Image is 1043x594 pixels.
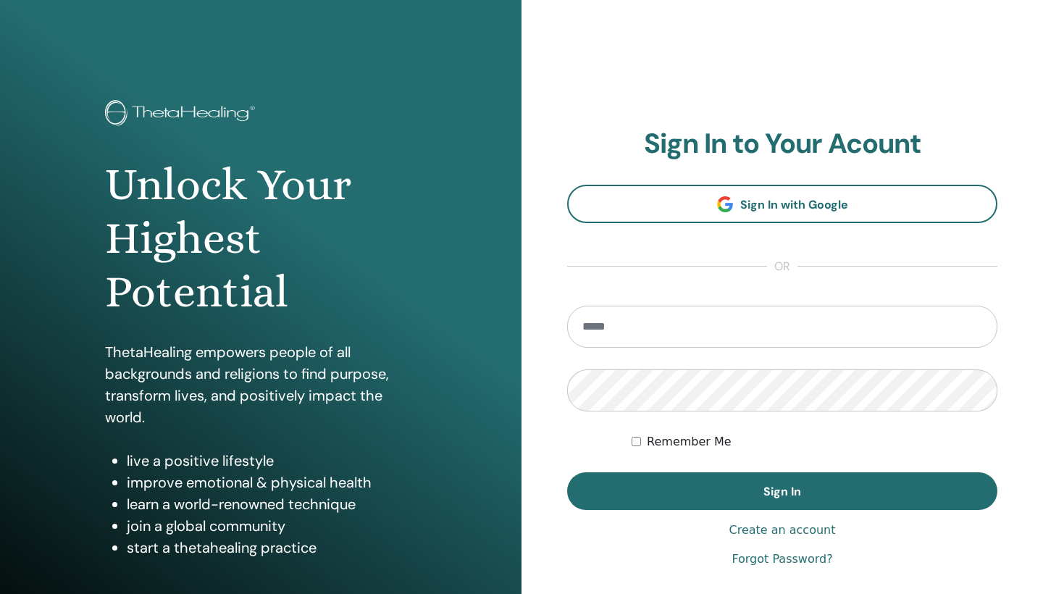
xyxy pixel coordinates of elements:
li: improve emotional & physical health [127,472,416,493]
div: Keep me authenticated indefinitely or until I manually logout [632,433,997,451]
li: join a global community [127,515,416,537]
span: Sign In [763,484,801,499]
p: ThetaHealing empowers people of all backgrounds and religions to find purpose, transform lives, a... [105,341,416,428]
li: live a positive lifestyle [127,450,416,472]
a: Forgot Password? [732,551,832,568]
a: Sign In with Google [567,185,997,223]
label: Remember Me [647,433,732,451]
span: or [767,258,797,275]
a: Create an account [729,522,835,539]
h2: Sign In to Your Acount [567,127,997,161]
h1: Unlock Your Highest Potential [105,158,416,319]
li: start a thetahealing practice [127,537,416,559]
button: Sign In [567,472,997,510]
li: learn a world-renowned technique [127,493,416,515]
span: Sign In with Google [740,197,848,212]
